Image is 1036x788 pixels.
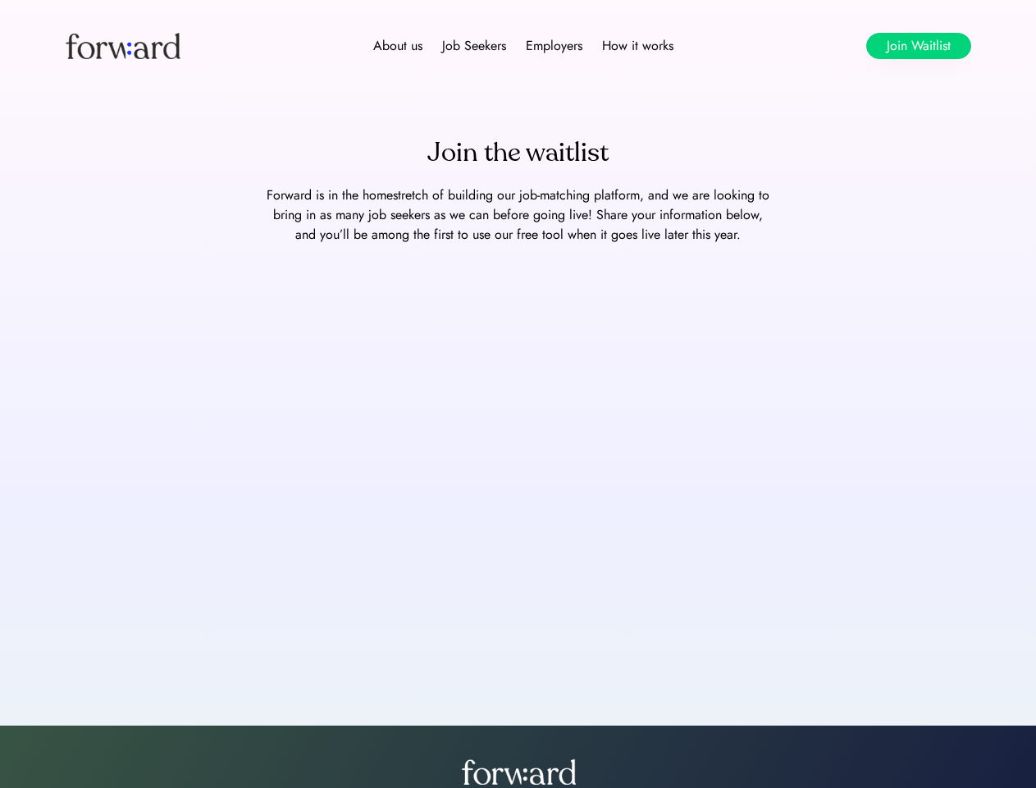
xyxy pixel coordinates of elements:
[66,33,180,59] img: Forward logo
[442,36,506,56] div: Job Seekers
[427,133,609,172] div: Join the waitlist
[526,36,582,56] div: Employers
[866,33,971,59] button: Join Waitlist
[264,186,773,245] div: Forward is in the homestretch of building our job-matching platform, and we are looking to bring ...
[373,36,422,56] div: About us
[39,258,997,668] iframe: My new form
[602,36,673,56] div: How it works
[461,758,576,785] img: forward-logo-white.png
